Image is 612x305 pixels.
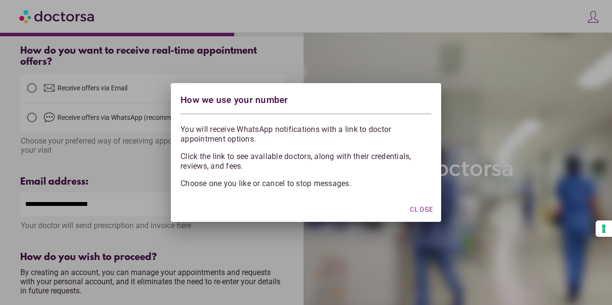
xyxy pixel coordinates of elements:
p: Choose one you like or cancel to stop messages. [181,179,431,189]
button: Your consent preferences for tracking technologies [596,220,612,237]
span: Close [410,205,433,213]
p: You will receive WhatsApp notifications with a link to doctor appointment options. [181,122,431,144]
div: How we use your number [181,93,431,110]
button: Close [406,201,437,218]
p: Click the link to see available doctors, along with their credentials, reviews, and fees. [181,152,431,171]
